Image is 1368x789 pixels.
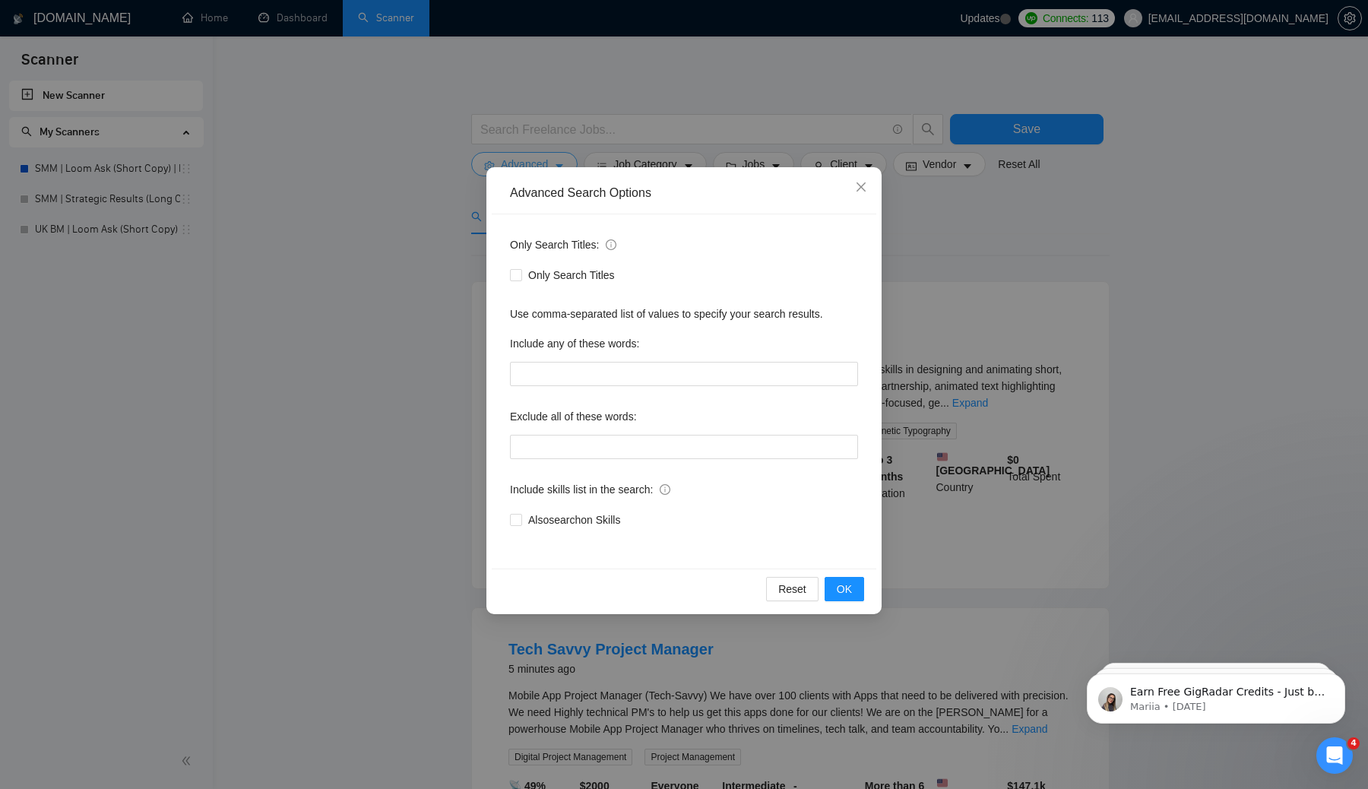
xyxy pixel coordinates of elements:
div: Advanced Search Options [510,185,858,201]
span: Include skills list in the search: [510,481,670,498]
button: Close [841,167,882,208]
label: Exclude all of these words: [510,404,637,429]
span: Also search on Skills [522,512,626,528]
div: Use comma-separated list of values to specify your search results. [510,306,858,322]
iframe: Intercom notifications message [1064,642,1368,748]
span: close [855,181,867,193]
span: Only Search Titles [522,267,621,284]
span: Only Search Titles: [510,236,616,253]
iframe: Intercom live chat [1316,737,1353,774]
span: info-circle [660,484,670,495]
span: OK [837,581,852,597]
button: OK [825,577,864,601]
button: Reset [766,577,819,601]
span: Reset [778,581,806,597]
label: Include any of these words: [510,331,639,356]
span: info-circle [606,239,616,250]
span: 4 [1347,737,1360,749]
